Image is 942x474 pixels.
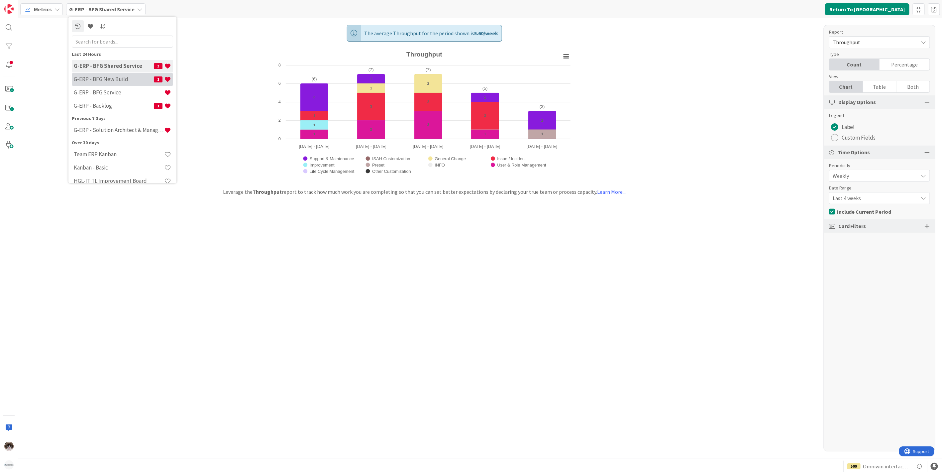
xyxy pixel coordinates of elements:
text: 1 [313,114,315,118]
span: Last 4 weeks [833,193,915,203]
text: 1 [370,86,372,90]
div: Chart [829,81,863,92]
text: 2 [370,127,372,131]
text: ISAH Customization [372,156,410,161]
span: Custom Fields [842,133,876,143]
button: Custom Fields [829,132,878,143]
span: Label [842,122,855,132]
img: Kv [4,442,14,451]
text: 4 [278,99,281,104]
text: 6 [278,81,281,86]
div: Report [829,29,923,36]
text: 1 [541,132,543,136]
div: Percentage [880,59,930,70]
span: 3 [154,63,162,69]
text: Other Customization [372,169,411,174]
div: Last 24 Hours [72,51,173,58]
text: (5) [482,86,488,91]
text: 2 [541,118,543,122]
h4: G-ERP - BFG Shared Service [74,62,154,69]
span: Card Filters [838,222,866,230]
span: Time Options [838,148,870,156]
text: 2 [427,81,429,85]
div: Legend [829,112,930,119]
text: 1 [313,132,315,136]
text: Preset [372,163,384,168]
div: Both [896,81,930,92]
button: Return To [GEOGRAPHIC_DATA] [825,3,909,15]
text: User & Role Management [497,163,547,168]
span: 1 [154,103,162,109]
h4: Kanban - Basic [74,164,164,171]
img: avatar [4,460,14,470]
div: Leverage the report to track how much work you are completing so that you can set better expectat... [210,188,639,196]
text: [DATE] - [DATE] [470,144,500,149]
text: INFO [435,163,445,168]
span: Throughput [833,38,915,47]
text: [DATE] - [DATE] [299,144,330,149]
div: View [829,73,923,80]
div: Periodicity [829,162,923,169]
text: 0 [278,136,281,141]
span: 1 [154,76,162,82]
text: 1 [484,95,486,99]
text: [DATE] - [DATE] [413,144,444,149]
text: General Change [435,156,466,161]
input: Search for boards... [72,35,173,47]
h4: G-ERP - BFG New Build [74,76,154,82]
span: Support [14,1,30,9]
b: Throughput [253,188,282,195]
text: Life Cycle Management [310,169,355,174]
span: Omniwin interface HCN Test [863,462,910,470]
text: 3 [427,123,429,127]
text: 3 [370,104,372,108]
div: 500 [847,463,861,469]
a: Learn More... [597,188,626,195]
span: Weekly [833,171,915,180]
text: Throughput [406,51,442,58]
b: 5.60 / week [474,30,498,37]
div: Date Range [829,184,923,191]
text: 1 [370,77,372,81]
svg: Throughput [275,48,574,181]
text: Issue / Incident [497,156,526,161]
span: Include Current Period [837,207,891,217]
button: Label [829,122,857,132]
span: The average Throughput for the period shown is [365,25,498,41]
text: 2 [278,118,281,123]
text: 1 [313,123,315,127]
text: (6) [312,76,317,81]
h4: G-ERP - Backlog [74,102,154,109]
text: Improvement [310,163,335,168]
img: Visit kanbanzone.com [4,4,14,14]
text: [DATE] - [DATE] [527,144,557,149]
text: [DATE] - [DATE] [356,144,386,149]
h4: G-ERP - Solution Architect & Management [74,127,164,133]
b: G-ERP - BFG Shared Service [69,6,135,13]
button: Include Current Period [829,207,891,217]
h4: G-ERP - BFG Service [74,89,164,96]
div: Table [863,81,896,92]
text: (3) [540,104,545,109]
text: 3 [313,95,315,99]
div: Count [829,59,880,70]
div: Type [829,51,923,58]
text: 1 [484,132,486,136]
div: Over 30 days [72,139,173,146]
text: (7) [368,67,374,72]
span: Display Options [838,98,876,106]
span: Metrics [34,5,52,13]
text: (7) [426,67,431,72]
text: Support & Maintenance [310,156,354,161]
text: 8 [278,62,281,67]
h4: HGL-IT TL Improvement Board [74,178,164,184]
h4: Team ERP Kanban [74,151,164,158]
text: 3 [484,114,486,118]
text: 2 [427,100,429,104]
div: Previous 7 Days [72,115,173,122]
